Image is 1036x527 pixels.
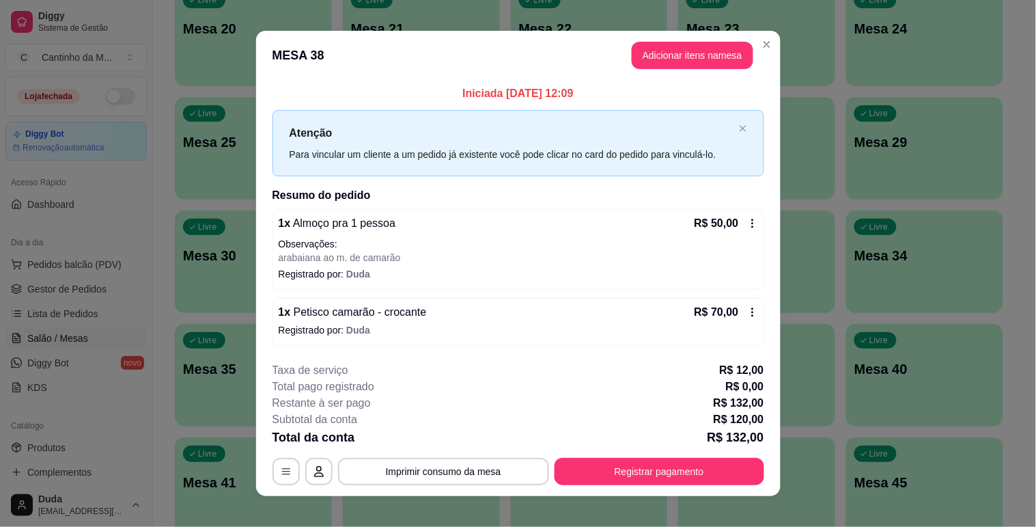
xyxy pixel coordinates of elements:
[695,304,739,321] p: R$ 70,00
[346,269,370,280] span: Duda
[290,217,395,229] span: Almoço pra 1 pessoa
[272,395,371,411] p: Restante à ser pago
[338,458,549,485] button: Imprimir consumo da mesa
[272,428,355,447] p: Total da conta
[346,325,370,336] span: Duda
[272,379,374,395] p: Total pago registrado
[279,215,396,232] p: 1 x
[290,147,733,162] div: Para vincular um cliente a um pedido já existente você pode clicar no card do pedido para vinculá...
[756,33,778,55] button: Close
[290,306,426,318] span: Petisco camarão - crocante
[725,379,764,395] p: R$ 0,00
[279,267,758,281] p: Registrado por:
[272,85,764,102] p: Iniciada [DATE] 12:09
[632,42,753,69] button: Adicionar itens namesa
[279,304,427,321] p: 1 x
[272,362,348,379] p: Taxa de serviço
[279,237,758,251] p: Observações:
[707,428,764,447] p: R$ 132,00
[720,362,764,379] p: R$ 12,00
[739,124,747,133] button: close
[279,323,758,337] p: Registrado por:
[695,215,739,232] p: R$ 50,00
[290,124,733,141] p: Atenção
[714,395,764,411] p: R$ 132,00
[272,411,358,428] p: Subtotal da conta
[555,458,764,485] button: Registrar pagamento
[714,411,764,428] p: R$ 120,00
[256,31,781,80] header: MESA 38
[279,251,758,265] p: arabaiana ao m. de camarão
[272,187,764,204] h2: Resumo do pedido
